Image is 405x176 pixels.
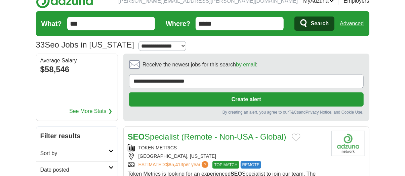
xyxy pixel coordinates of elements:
a: T&Cs [289,110,299,115]
button: Create alert [129,92,364,107]
a: SEOSpecialist (Remote - Non-USA - Global) [128,132,286,141]
div: $58,546 [40,63,114,76]
a: Sort by [36,145,118,162]
span: Search [311,17,329,30]
div: By creating an alert, you agree to our and , and Cookie Use. [129,109,364,115]
a: ESTIMATED:$85,413per year? [138,161,210,169]
img: Company logo [331,131,365,156]
a: See More Stats ❯ [69,107,112,115]
button: Add to favorite jobs [292,134,300,142]
h1: Seo Jobs in [US_STATE] [36,40,134,49]
button: Search [294,17,334,31]
span: Receive the newest jobs for this search : [143,61,257,69]
span: ? [202,161,208,168]
div: Average Salary [40,58,114,63]
span: REMOTE [241,161,261,169]
a: by email [236,62,256,67]
div: [GEOGRAPHIC_DATA], [US_STATE] [128,153,326,160]
a: Advanced [340,17,364,30]
span: $85,413 [166,162,183,167]
span: 33 [36,39,45,51]
label: What? [41,19,62,29]
a: Privacy Notice [306,110,331,115]
h2: Filter results [36,127,118,145]
h2: Sort by [40,149,109,157]
div: TOKEN METRICS [128,144,326,151]
h2: Date posted [40,166,109,174]
strong: SEO [128,132,145,141]
label: Where? [166,19,190,29]
span: TOP MATCH [212,161,239,169]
